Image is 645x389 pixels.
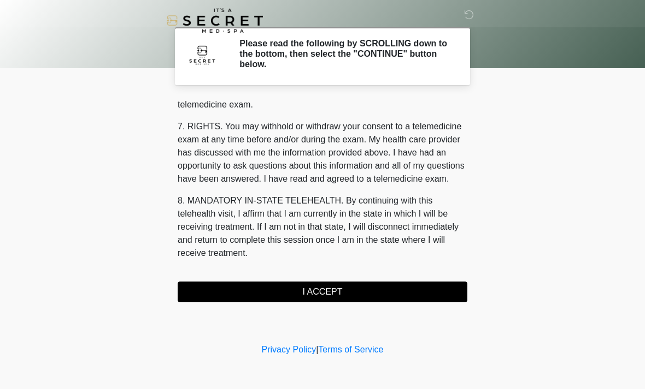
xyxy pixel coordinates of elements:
button: I ACCEPT [178,282,467,302]
a: Privacy Policy [262,345,316,354]
p: 7. RIGHTS. You may withhold or withdraw your consent to a telemedicine exam at any time before an... [178,120,467,185]
img: Agent Avatar [186,38,219,71]
h2: Please read the following by SCROLLING down to the bottom, then select the "CONTINUE" button below. [239,38,451,70]
a: | [316,345,318,354]
a: Terms of Service [318,345,383,354]
img: It's A Secret Med Spa Logo [167,8,263,33]
p: 8. MANDATORY IN-STATE TELEHEALTH. By continuing with this telehealth visit, I affirm that I am cu... [178,194,467,260]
